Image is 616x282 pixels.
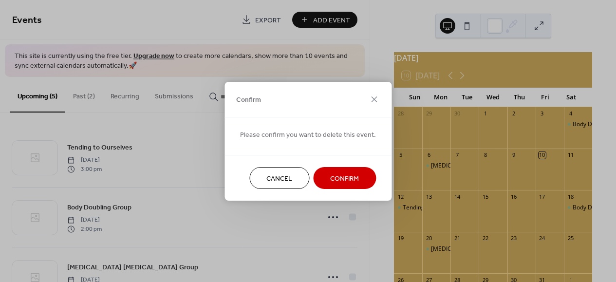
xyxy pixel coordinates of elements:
span: Confirm [236,95,261,105]
span: Confirm [330,173,359,184]
span: Please confirm you want to delete this event. [240,130,376,140]
span: Cancel [266,173,292,184]
button: Cancel [249,167,309,189]
button: Confirm [313,167,376,189]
